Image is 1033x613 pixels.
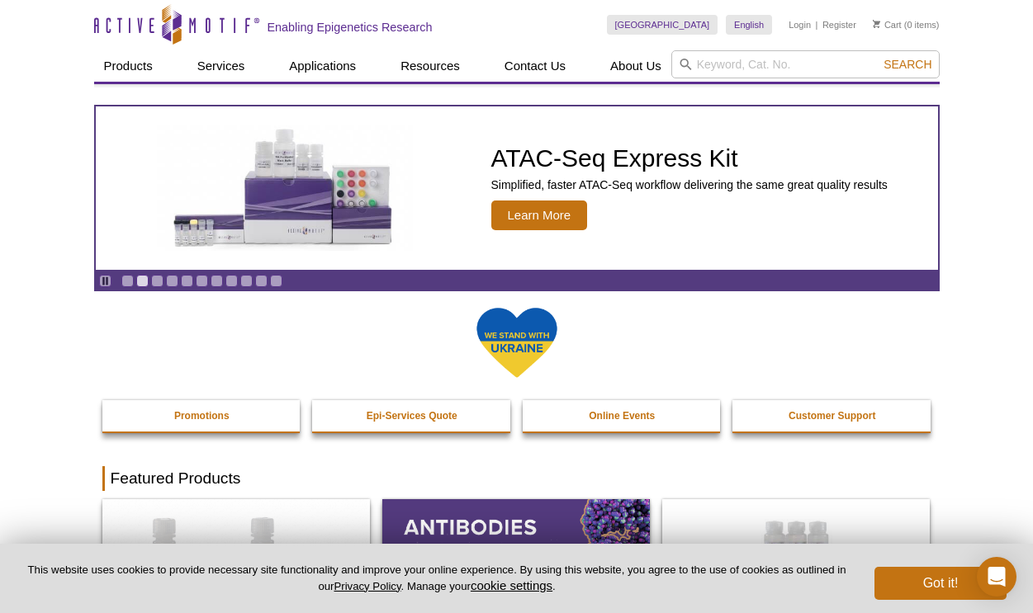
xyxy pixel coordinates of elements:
span: Search [884,58,931,71]
strong: Customer Support [789,410,875,422]
button: cookie settings [471,578,552,592]
a: Login [789,19,811,31]
a: Go to slide 5 [181,275,193,287]
img: Your Cart [873,20,880,28]
a: English [726,15,772,35]
li: (0 items) [873,15,940,35]
strong: Online Events [589,410,655,422]
a: Go to slide 3 [151,275,163,287]
div: Open Intercom Messenger [977,557,1016,596]
a: Online Events [523,400,723,431]
a: Go to slide 10 [255,275,268,287]
a: Contact Us [495,50,576,82]
p: This website uses cookies to provide necessary site functionality and improve your online experie... [26,563,847,594]
a: Products [94,50,163,82]
a: Go to slide 9 [240,275,253,287]
a: Promotions [102,400,302,431]
button: Got it! [874,567,1007,600]
a: Services [187,50,255,82]
a: Privacy Policy [334,580,400,592]
a: Toggle autoplay [99,275,111,287]
img: ATAC-Seq Express Kit [149,125,421,251]
a: About Us [600,50,671,82]
strong: Promotions [174,410,230,422]
a: Resources [391,50,470,82]
a: Register [822,19,856,31]
a: [GEOGRAPHIC_DATA] [607,15,718,35]
a: Epi-Services Quote [312,400,512,431]
article: ATAC-Seq Express Kit [96,106,938,270]
strong: Epi-Services Quote [367,410,457,422]
img: We Stand With Ukraine [476,306,558,380]
h2: ATAC-Seq Express Kit [491,146,888,171]
a: Go to slide 7 [211,275,223,287]
span: Learn More [491,200,588,230]
a: Go to slide 8 [225,275,238,287]
button: Search [879,57,936,72]
a: ATAC-Seq Express Kit ATAC-Seq Express Kit Simplified, faster ATAC-Seq workflow delivering the sam... [96,106,938,270]
p: Simplified, faster ATAC-Seq workflow delivering the same great quality results [491,177,888,192]
h2: Enabling Epigenetics Research [268,20,433,35]
a: Go to slide 6 [196,275,208,287]
a: Go to slide 11 [270,275,282,287]
a: Go to slide 1 [121,275,134,287]
a: Customer Support [732,400,932,431]
a: Go to slide 2 [136,275,149,287]
a: Cart [873,19,902,31]
input: Keyword, Cat. No. [671,50,940,78]
a: Applications [279,50,366,82]
li: | [816,15,818,35]
h2: Featured Products [102,466,931,491]
a: Go to slide 4 [166,275,178,287]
